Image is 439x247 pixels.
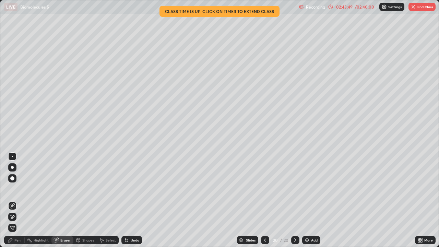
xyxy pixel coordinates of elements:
[408,3,436,11] button: End Class
[335,5,354,9] div: 02:43:49
[284,237,288,243] div: 20
[354,5,375,9] div: / 02:40:00
[60,238,71,242] div: Eraser
[381,4,387,10] img: class-settings-icons
[424,238,433,242] div: More
[106,238,116,242] div: Select
[388,5,402,9] p: Settings
[306,4,325,10] p: Recording
[14,238,21,242] div: Pen
[272,238,279,242] div: 20
[411,4,416,10] img: end-class-cross
[20,4,49,10] p: Biomolecules 5
[304,237,310,243] img: add-slide-button
[82,238,94,242] div: Shapes
[9,226,16,230] span: Erase all
[131,238,139,242] div: Undo
[34,238,49,242] div: Highlight
[311,238,318,242] div: Add
[246,238,256,242] div: Slides
[280,238,282,242] div: /
[299,4,305,10] img: recording.375f2c34.svg
[6,4,15,10] p: LIVE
